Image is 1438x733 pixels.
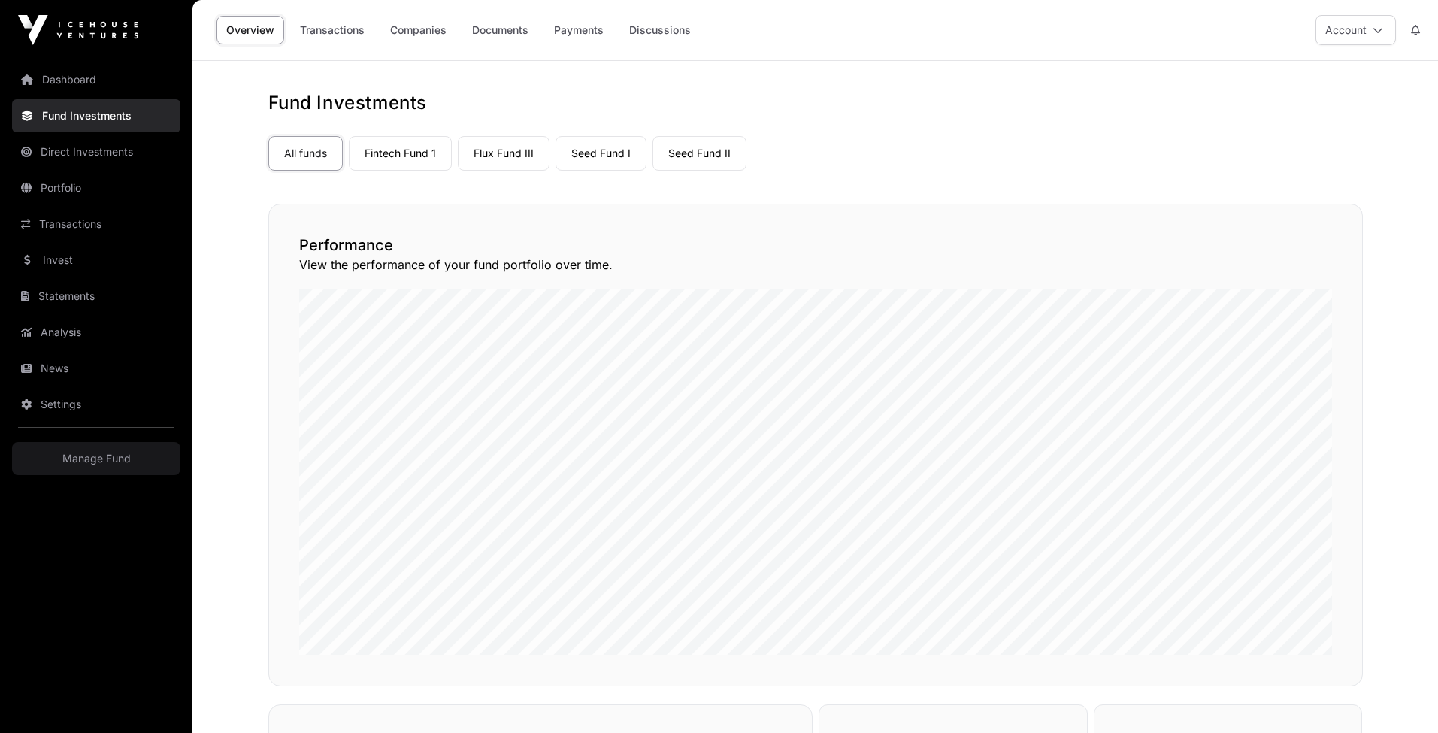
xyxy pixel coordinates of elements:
a: Flux Fund III [458,136,549,171]
a: Companies [380,16,456,44]
a: All funds [268,136,343,171]
a: Dashboard [12,63,180,96]
a: Documents [462,16,538,44]
a: Invest [12,244,180,277]
a: Transactions [12,207,180,241]
a: News [12,352,180,385]
a: Transactions [290,16,374,44]
a: Payments [544,16,613,44]
a: Manage Fund [12,442,180,475]
a: Analysis [12,316,180,349]
a: Overview [216,16,284,44]
a: Settings [12,388,180,421]
a: Discussions [619,16,701,44]
a: Seed Fund I [556,136,646,171]
p: View the performance of your fund portfolio over time. [299,256,1332,274]
a: Fund Investments [12,99,180,132]
a: Direct Investments [12,135,180,168]
h2: Performance [299,235,1332,256]
h1: Fund Investments [268,91,1363,115]
a: Seed Fund II [652,136,746,171]
a: Statements [12,280,180,313]
a: Fintech Fund 1 [349,136,452,171]
img: Icehouse Ventures Logo [18,15,138,45]
iframe: Chat Widget [1363,661,1438,733]
a: Portfolio [12,171,180,204]
button: Account [1315,15,1396,45]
